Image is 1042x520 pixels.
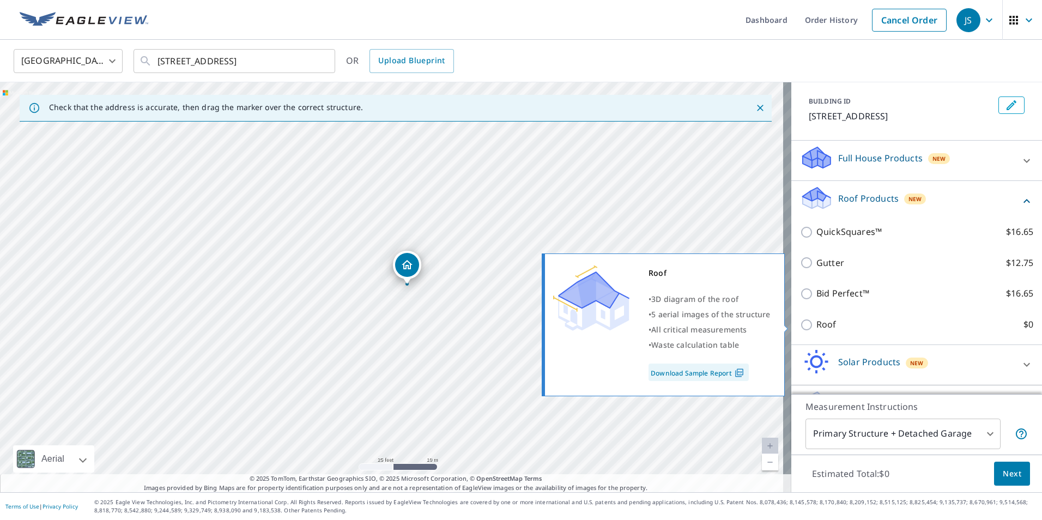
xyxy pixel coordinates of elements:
[651,324,747,335] span: All critical measurements
[732,368,747,378] img: Pdf Icon
[378,54,445,68] span: Upload Blueprint
[649,265,771,281] div: Roof
[805,419,1001,449] div: Primary Structure + Detached Garage
[649,337,771,353] div: •
[5,503,78,510] p: |
[1006,256,1033,270] p: $12.75
[553,265,629,331] img: Premium
[800,349,1033,380] div: Solar ProductsNew
[20,12,148,28] img: EV Logo
[872,9,947,32] a: Cancel Order
[800,145,1033,176] div: Full House ProductsNew
[809,110,994,123] p: [STREET_ADDRESS]
[1006,287,1033,300] p: $16.65
[1006,225,1033,239] p: $16.65
[649,292,771,307] div: •
[649,364,749,381] a: Download Sample Report
[816,287,869,300] p: Bid Perfect™
[816,256,844,270] p: Gutter
[5,503,39,510] a: Terms of Use
[157,46,313,76] input: Search by address or latitude-longitude
[956,8,980,32] div: JS
[805,400,1028,413] p: Measurement Instructions
[838,355,900,368] p: Solar Products
[816,318,837,331] p: Roof
[49,102,363,112] p: Check that the address is accurate, then drag the marker over the correct structure.
[753,101,767,115] button: Close
[800,390,1033,421] div: Walls ProductsNew
[809,96,851,106] p: BUILDING ID
[1015,427,1028,440] span: Your report will include the primary structure and a detached garage if one exists.
[649,307,771,322] div: •
[932,154,946,163] span: New
[651,309,770,319] span: 5 aerial images of the structure
[910,359,924,367] span: New
[94,498,1037,515] p: © 2025 Eagle View Technologies, Inc. and Pictometry International Corp. All Rights Reserved. Repo...
[369,49,453,73] a: Upload Blueprint
[524,474,542,482] a: Terms
[800,185,1033,216] div: Roof ProductsNew
[651,294,738,304] span: 3D diagram of the roof
[908,195,922,203] span: New
[346,49,454,73] div: OR
[393,251,421,285] div: Dropped pin, building 1, Residential property, 145 Grogans Lndg Atlanta, GA 30350
[43,503,78,510] a: Privacy Policy
[803,462,898,486] p: Estimated Total: $0
[476,474,522,482] a: OpenStreetMap
[994,462,1030,486] button: Next
[998,96,1025,114] button: Edit building 1
[762,454,778,470] a: Current Level 20, Zoom Out
[649,322,771,337] div: •
[14,46,123,76] div: [GEOGRAPHIC_DATA]
[838,192,899,205] p: Roof Products
[838,152,923,165] p: Full House Products
[250,474,542,483] span: © 2025 TomTom, Earthstar Geographics SIO, © 2025 Microsoft Corporation, ©
[1023,318,1033,331] p: $0
[816,225,882,239] p: QuickSquares™
[38,445,68,473] div: Aerial
[13,445,94,473] div: Aerial
[762,438,778,454] a: Current Level 20, Zoom In Disabled
[1003,467,1021,481] span: Next
[651,340,739,350] span: Waste calculation table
